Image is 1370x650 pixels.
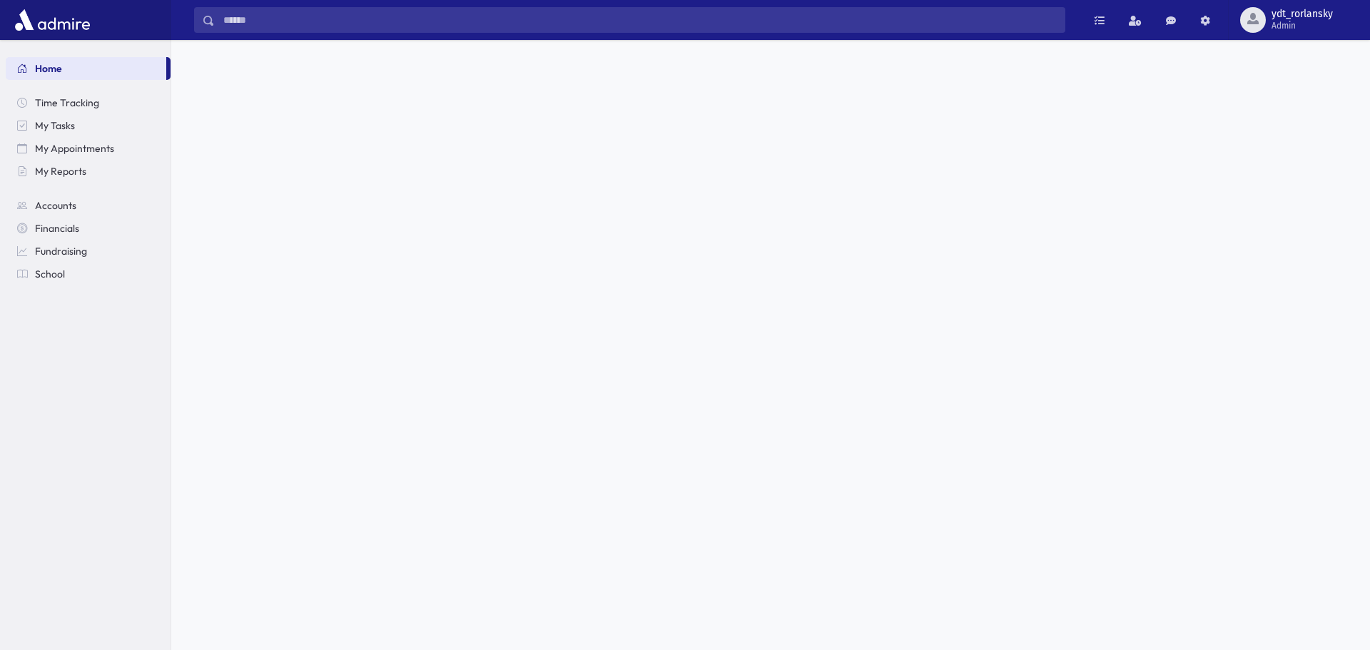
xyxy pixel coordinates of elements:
[215,7,1065,33] input: Search
[35,245,87,258] span: Fundraising
[35,199,76,212] span: Accounts
[6,114,171,137] a: My Tasks
[1272,9,1333,20] span: ydt_rorlansky
[11,6,93,34] img: AdmirePro
[6,194,171,217] a: Accounts
[35,222,79,235] span: Financials
[6,57,166,80] a: Home
[6,137,171,160] a: My Appointments
[35,165,86,178] span: My Reports
[6,160,171,183] a: My Reports
[6,217,171,240] a: Financials
[1272,20,1333,31] span: Admin
[35,96,99,109] span: Time Tracking
[6,91,171,114] a: Time Tracking
[35,119,75,132] span: My Tasks
[6,240,171,263] a: Fundraising
[35,62,62,75] span: Home
[35,142,114,155] span: My Appointments
[35,268,65,280] span: School
[6,263,171,285] a: School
